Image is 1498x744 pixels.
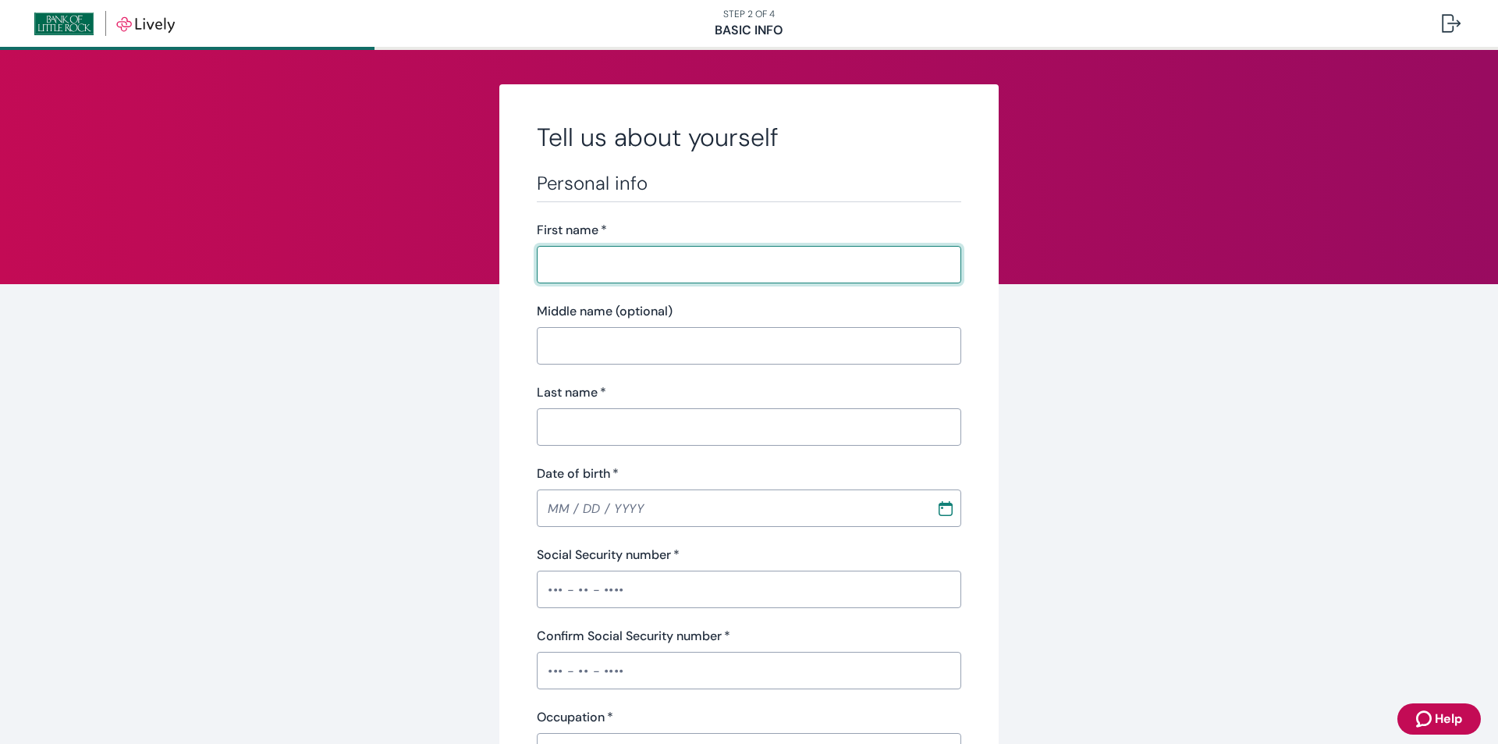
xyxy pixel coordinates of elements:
[537,655,961,686] input: ••• - •• - ••••
[1397,703,1481,735] button: Zendesk support iconHelp
[537,383,606,402] label: Last name
[537,493,925,524] input: MM / DD / YYYY
[537,122,961,153] h2: Tell us about yourself
[1416,710,1435,728] svg: Zendesk support icon
[537,172,961,195] h3: Personal info
[938,500,953,516] svg: Calendar
[34,11,175,36] img: Lively
[932,494,960,522] button: Choose date
[537,546,680,564] label: Social Security number
[1435,710,1462,728] span: Help
[537,221,607,240] label: First name
[537,708,613,727] label: Occupation
[537,465,619,483] label: Date of birth
[537,302,673,321] label: Middle name (optional)
[537,627,730,646] label: Confirm Social Security number
[537,574,961,605] input: ••• - •• - ••••
[1429,5,1473,42] button: Log out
